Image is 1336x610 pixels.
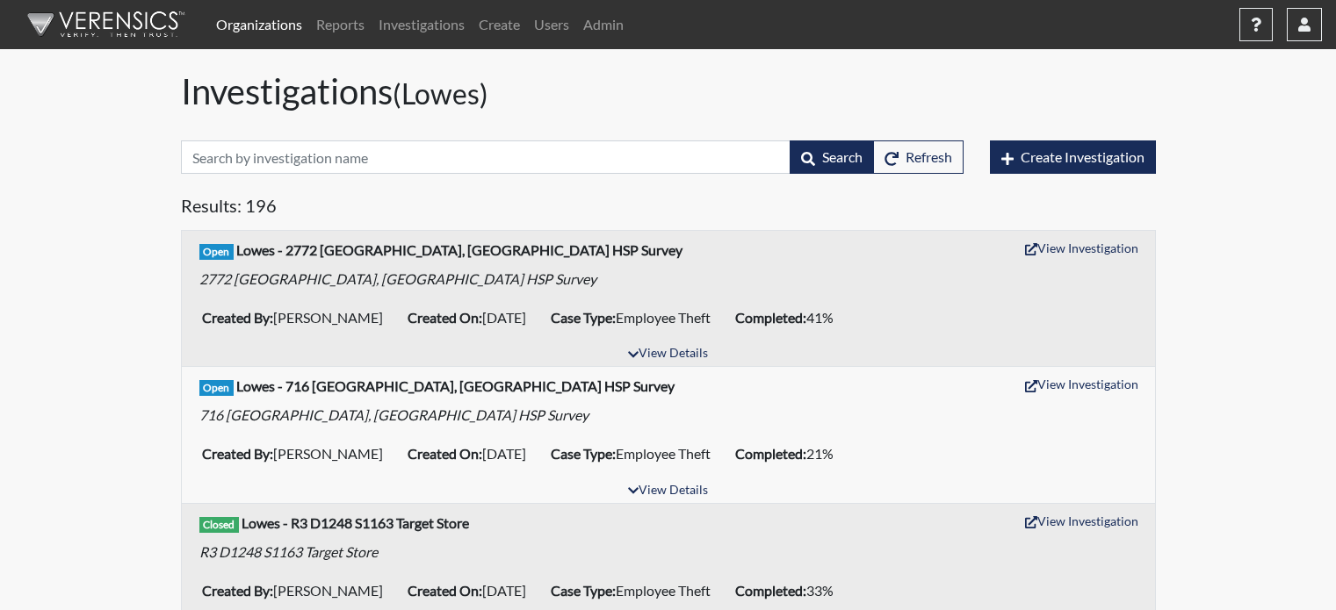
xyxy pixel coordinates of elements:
[199,380,235,396] span: Open
[735,582,806,599] b: Completed:
[1021,148,1145,165] span: Create Investigation
[735,445,806,462] b: Completed:
[393,76,488,111] small: (Lowes)
[544,304,728,332] li: Employee Theft
[728,440,851,468] li: 21%
[873,140,964,174] button: Refresh
[990,140,1156,174] button: Create Investigation
[527,7,576,42] a: Users
[242,514,469,531] b: Lowes - R3 D1248 S1163 Target Store
[199,270,596,287] em: 2772 [GEOGRAPHIC_DATA], [GEOGRAPHIC_DATA] HSP Survey
[544,577,728,605] li: Employee Theft
[551,445,616,462] b: Case Type:
[408,309,482,326] b: Created On:
[181,195,1156,223] h5: Results: 196
[401,440,544,468] li: [DATE]
[372,7,472,42] a: Investigations
[728,577,851,605] li: 33%
[1017,370,1146,398] button: View Investigation
[408,445,482,462] b: Created On:
[401,304,544,332] li: [DATE]
[544,440,728,468] li: Employee Theft
[181,70,1156,112] h1: Investigations
[181,140,791,174] input: Search by investigation name
[1017,507,1146,535] button: View Investigation
[199,244,235,260] span: Open
[408,582,482,599] b: Created On:
[209,7,309,42] a: Organizations
[202,582,273,599] b: Created By:
[236,241,682,258] b: Lowes - 2772 [GEOGRAPHIC_DATA], [GEOGRAPHIC_DATA] HSP Survey
[728,304,851,332] li: 41%
[1017,234,1146,262] button: View Investigation
[401,577,544,605] li: [DATE]
[195,577,401,605] li: [PERSON_NAME]
[195,304,401,332] li: [PERSON_NAME]
[199,517,240,533] span: Closed
[199,543,378,560] em: R3 D1248 S1163 Target Store
[236,377,675,394] b: Lowes - 716 [GEOGRAPHIC_DATA], [GEOGRAPHIC_DATA] HSP Survey
[551,582,616,599] b: Case Type:
[735,309,806,326] b: Completed:
[195,440,401,468] li: [PERSON_NAME]
[790,140,874,174] button: Search
[202,309,273,326] b: Created By:
[822,148,863,165] span: Search
[620,479,716,503] button: View Details
[202,445,273,462] b: Created By:
[551,309,616,326] b: Case Type:
[472,7,527,42] a: Create
[620,342,716,366] button: View Details
[199,406,589,423] em: 716 [GEOGRAPHIC_DATA], [GEOGRAPHIC_DATA] HSP Survey
[906,148,952,165] span: Refresh
[309,7,372,42] a: Reports
[576,7,631,42] a: Admin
